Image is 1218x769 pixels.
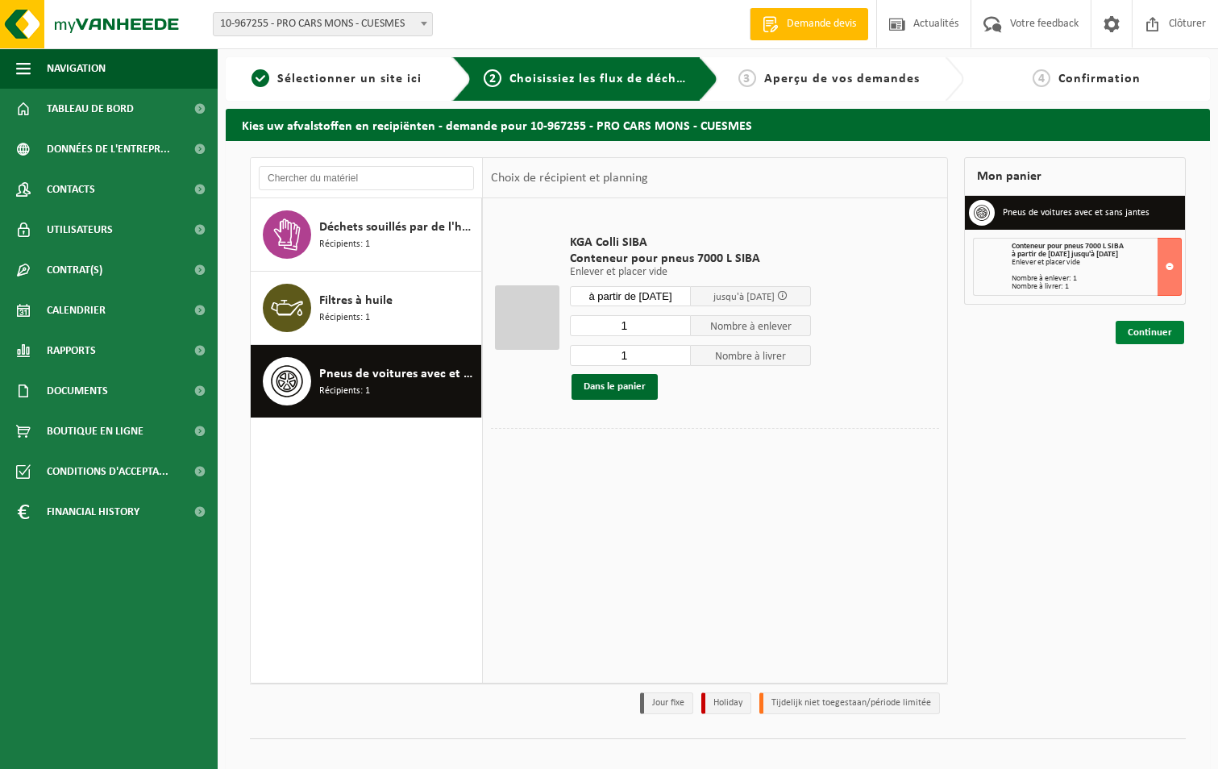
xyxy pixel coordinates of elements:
span: Nombre à livrer [691,345,812,366]
span: Récipients: 1 [319,310,370,326]
span: Récipients: 1 [319,384,370,399]
span: Pneus de voitures avec et sans jantes [319,364,477,384]
span: 10-967255 - PRO CARS MONS - CUESMES [214,13,432,35]
span: 3 [738,69,756,87]
span: 4 [1033,69,1050,87]
span: Contrat(s) [47,250,102,290]
div: Mon panier [964,157,1186,196]
li: Tijdelijk niet toegestaan/période limitée [759,692,940,714]
div: Nombre à enlever: 1 [1012,275,1181,283]
span: Demande devis [783,16,860,32]
span: Nombre à enlever [691,315,812,336]
span: Calendrier [47,290,106,330]
a: 1Sélectionner un site ici [234,69,439,89]
span: Déchets souillés par de l'huile [319,218,477,237]
p: Enlever et placer vide [570,267,811,278]
button: Déchets souillés par de l'huile Récipients: 1 [251,198,482,272]
span: Rapports [47,330,96,371]
a: Continuer [1116,321,1184,344]
span: Conditions d'accepta... [47,451,168,492]
button: Pneus de voitures avec et sans jantes Récipients: 1 [251,345,482,418]
span: KGA Colli SIBA [570,235,811,251]
h3: Pneus de voitures avec et sans jantes [1003,200,1149,226]
span: Aperçu de vos demandes [764,73,920,85]
span: 2 [484,69,501,87]
span: jusqu'à [DATE] [713,292,775,302]
strong: à partir de [DATE] jusqu'à [DATE] [1012,250,1118,259]
span: Filtres à huile [319,291,393,310]
button: Dans le panier [572,374,658,400]
span: Conteneur pour pneus 7000 L SIBA [570,251,811,267]
button: Filtres à huile Récipients: 1 [251,272,482,345]
input: Sélectionnez date [570,286,691,306]
span: Contacts [47,169,95,210]
div: Choix de récipient et planning [483,158,656,198]
span: Boutique en ligne [47,411,143,451]
a: Demande devis [750,8,868,40]
span: Documents [47,371,108,411]
li: Holiday [701,692,751,714]
span: Choisissiez les flux de déchets et récipients [509,73,778,85]
li: Jour fixe [640,692,693,714]
div: Enlever et placer vide [1012,259,1181,267]
span: Sélectionner un site ici [277,73,422,85]
input: Chercher du matériel [259,166,474,190]
h2: Kies uw afvalstoffen en recipiënten - demande pour 10-967255 - PRO CARS MONS - CUESMES [226,109,1210,140]
span: Tableau de bord [47,89,134,129]
span: Utilisateurs [47,210,113,250]
div: Nombre à livrer: 1 [1012,283,1181,291]
span: Récipients: 1 [319,237,370,252]
span: 10-967255 - PRO CARS MONS - CUESMES [213,12,433,36]
span: Données de l'entrepr... [47,129,170,169]
span: 1 [251,69,269,87]
span: Navigation [47,48,106,89]
span: Confirmation [1058,73,1141,85]
span: Financial History [47,492,139,532]
span: Conteneur pour pneus 7000 L SIBA [1012,242,1124,251]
